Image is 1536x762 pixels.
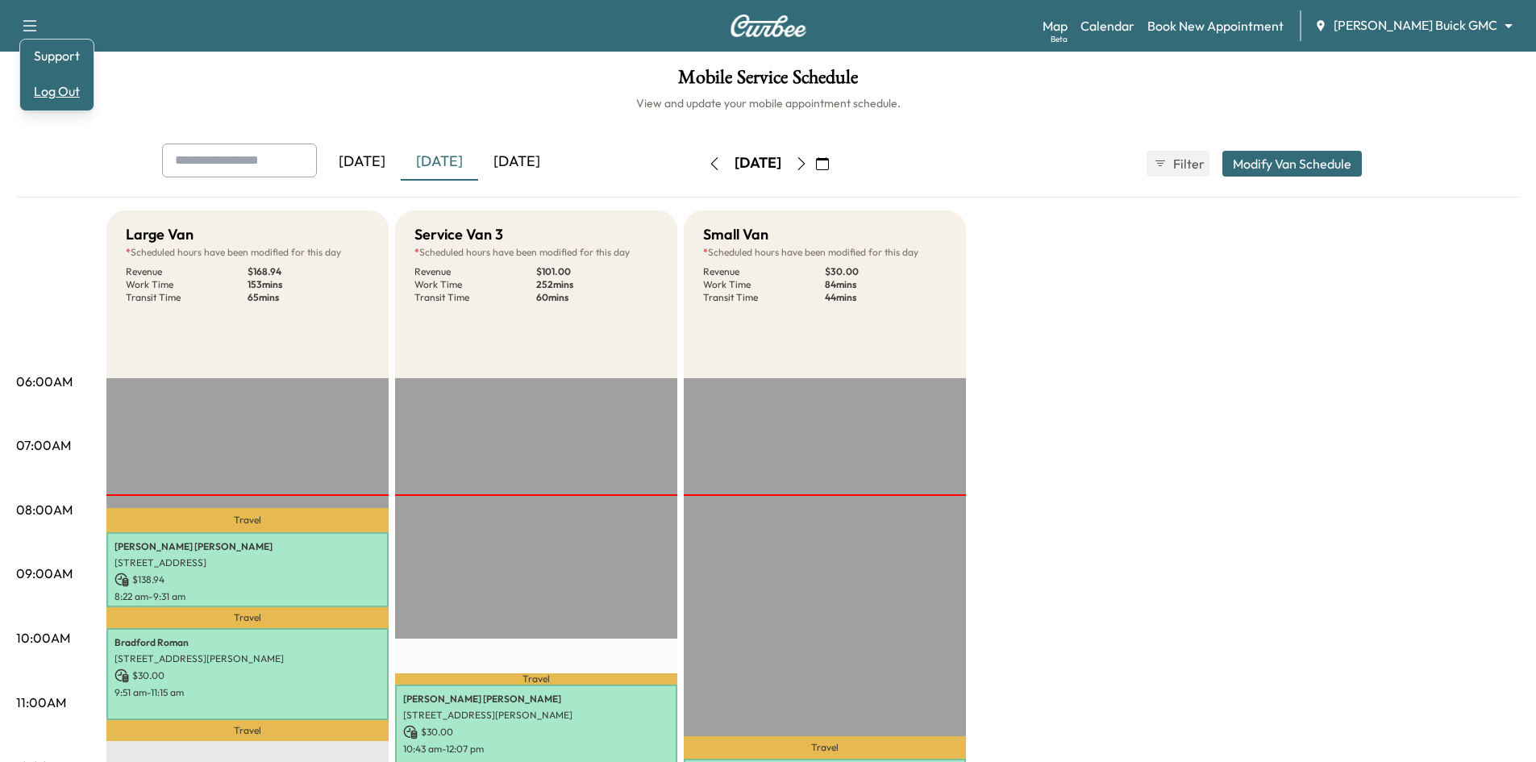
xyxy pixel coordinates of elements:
[106,720,389,742] p: Travel
[414,278,536,291] p: Work Time
[825,265,947,278] p: $ 30.00
[1173,154,1202,173] span: Filter
[1147,151,1209,177] button: Filter
[16,68,1520,95] h1: Mobile Service Schedule
[114,636,381,649] p: Bradford Roman
[114,686,381,699] p: 9:51 am - 11:15 am
[414,246,658,259] p: Scheduled hours have been modified for this day
[1043,16,1068,35] a: MapBeta
[114,556,381,569] p: [STREET_ADDRESS]
[16,628,70,647] p: 10:00AM
[403,725,669,739] p: $ 30.00
[1334,16,1497,35] span: [PERSON_NAME] Buick GMC
[414,291,536,304] p: Transit Time
[114,668,381,683] p: $ 30.00
[730,15,807,37] img: Curbee Logo
[16,693,66,712] p: 11:00AM
[114,590,381,603] p: 8:22 am - 9:31 am
[703,223,768,246] h5: Small Van
[106,508,389,532] p: Travel
[248,291,369,304] p: 65 mins
[1222,151,1362,177] button: Modify Van Schedule
[395,673,677,685] p: Travel
[403,709,669,722] p: [STREET_ADDRESS][PERSON_NAME]
[825,291,947,304] p: 44 mins
[684,736,966,759] p: Travel
[323,144,401,181] div: [DATE]
[414,265,536,278] p: Revenue
[248,265,369,278] p: $ 168.94
[414,223,503,246] h5: Service Van 3
[27,78,87,104] button: Log Out
[536,265,658,278] p: $ 101.00
[478,144,556,181] div: [DATE]
[735,153,781,173] div: [DATE]
[703,246,947,259] p: Scheduled hours have been modified for this day
[703,291,825,304] p: Transit Time
[1147,16,1284,35] a: Book New Appointment
[126,223,194,246] h5: Large Van
[106,607,389,629] p: Travel
[248,278,369,291] p: 153 mins
[114,540,381,553] p: [PERSON_NAME] [PERSON_NAME]
[16,564,73,583] p: 09:00AM
[126,265,248,278] p: Revenue
[114,573,381,587] p: $ 138.94
[126,246,369,259] p: Scheduled hours have been modified for this day
[825,278,947,291] p: 84 mins
[536,278,658,291] p: 252 mins
[27,46,87,65] a: Support
[403,743,669,756] p: 10:43 am - 12:07 pm
[1080,16,1134,35] a: Calendar
[126,278,248,291] p: Work Time
[16,435,71,455] p: 07:00AM
[403,693,669,706] p: [PERSON_NAME] [PERSON_NAME]
[16,372,73,391] p: 06:00AM
[114,652,381,665] p: [STREET_ADDRESS][PERSON_NAME]
[703,265,825,278] p: Revenue
[16,500,73,519] p: 08:00AM
[703,278,825,291] p: Work Time
[536,291,658,304] p: 60 mins
[401,144,478,181] div: [DATE]
[1051,33,1068,45] div: Beta
[16,95,1520,111] h6: View and update your mobile appointment schedule.
[126,291,248,304] p: Transit Time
